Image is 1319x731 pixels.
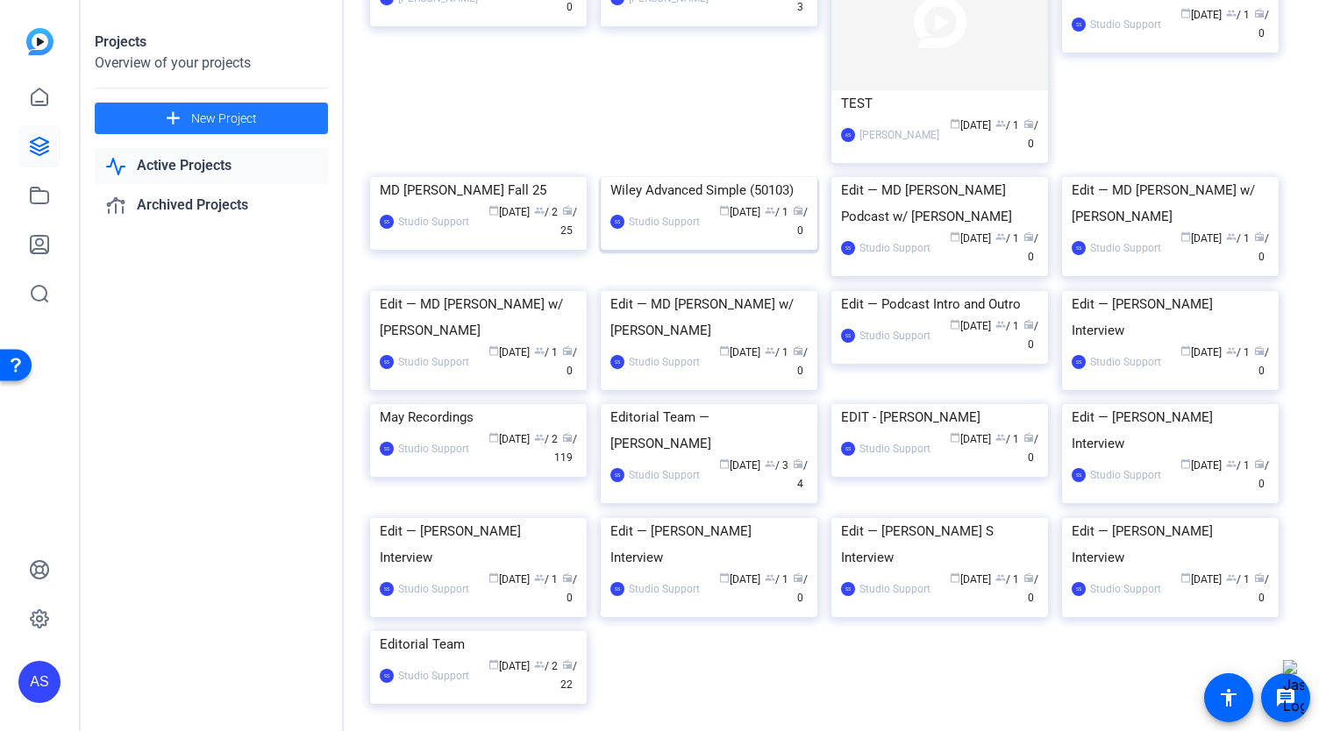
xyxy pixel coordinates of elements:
div: Studio Support [629,353,700,371]
div: Studio Support [398,213,469,231]
div: SS [1072,355,1086,369]
span: group [1226,345,1237,356]
span: / 1 [1226,573,1250,586]
div: Projects [95,32,328,53]
div: SS [1072,468,1086,482]
span: [DATE] [950,232,991,245]
span: radio [562,432,573,443]
span: [DATE] [719,573,760,586]
img: blue-gradient.svg [26,28,53,55]
div: May Recordings [380,404,577,430]
div: SS [1072,582,1086,596]
span: [DATE] [488,206,530,218]
span: / 1 [1226,9,1250,21]
div: SS [841,582,855,596]
span: radio [1254,458,1265,469]
span: calendar_today [719,205,730,216]
span: calendar_today [1180,231,1191,242]
div: SS [610,215,624,229]
div: Edit — [PERSON_NAME] Interview [1072,404,1269,457]
span: / 1 [534,573,558,586]
span: [DATE] [719,346,760,358]
div: SS [380,582,394,596]
span: / 0 [562,573,577,604]
div: Editorial Team — [PERSON_NAME] [610,404,808,457]
span: / 25 [560,206,577,237]
div: Studio Support [629,580,700,598]
div: Studio Support [1090,580,1161,598]
span: radio [562,572,573,583]
div: Studio Support [859,440,930,458]
span: group [1226,572,1237,583]
span: group [995,319,1006,330]
a: Archived Projects [95,188,328,224]
span: / 4 [793,459,808,490]
span: calendar_today [719,458,730,469]
span: / 0 [793,206,808,237]
div: SS [841,442,855,456]
span: [DATE] [1180,459,1222,472]
span: calendar_today [719,345,730,356]
div: SS [380,215,394,229]
span: calendar_today [1180,8,1191,18]
span: / 1 [1226,346,1250,358]
div: Edit — MD [PERSON_NAME] w/ [PERSON_NAME] [380,291,577,344]
span: [DATE] [719,459,760,472]
div: Edit — Podcast Intro and Outro [841,291,1038,317]
span: radio [562,659,573,670]
span: / 1 [995,232,1019,245]
mat-icon: accessibility [1218,687,1239,708]
span: / 3 [765,459,788,472]
span: / 0 [1023,433,1038,464]
span: [DATE] [488,660,530,672]
span: group [995,118,1006,129]
div: SS [610,355,624,369]
span: New Project [191,110,257,128]
span: [DATE] [1180,232,1222,245]
div: Studio Support [1090,239,1161,257]
span: calendar_today [488,659,499,670]
span: calendar_today [1180,345,1191,356]
span: radio [1023,231,1034,242]
span: [DATE] [950,119,991,131]
div: Studio Support [859,327,930,344]
span: group [534,572,545,583]
div: SS [610,468,624,482]
span: / 1 [765,573,788,586]
div: Wiley Advanced Simple (50103) [610,177,808,203]
span: calendar_today [950,572,960,583]
div: SS [610,582,624,596]
span: / 2 [534,660,558,672]
span: calendar_today [950,432,960,443]
span: / 2 [534,206,558,218]
div: Studio Support [1090,16,1161,33]
span: [DATE] [1180,9,1222,21]
span: radio [1023,118,1034,129]
span: group [765,458,775,469]
mat-icon: message [1275,687,1296,708]
span: group [765,572,775,583]
div: AS [18,661,61,703]
span: / 0 [1023,320,1038,351]
span: radio [1254,8,1265,18]
span: / 22 [560,660,577,691]
span: / 0 [1254,573,1269,604]
span: radio [1023,432,1034,443]
span: / 0 [1254,459,1269,490]
span: / 1 [995,573,1019,586]
span: radio [793,572,803,583]
div: MD [PERSON_NAME] Fall 25 [380,177,577,203]
span: / 1 [995,119,1019,131]
div: Overview of your projects [95,53,328,74]
span: / 1 [1226,459,1250,472]
span: radio [1254,231,1265,242]
span: calendar_today [719,572,730,583]
div: SS [380,442,394,456]
button: New Project [95,103,328,134]
span: calendar_today [488,205,499,216]
span: / 0 [1254,9,1269,39]
div: Edit — [PERSON_NAME] S Interview [841,518,1038,571]
mat-icon: add [162,108,184,130]
span: [DATE] [950,433,991,445]
div: SS [380,669,394,683]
